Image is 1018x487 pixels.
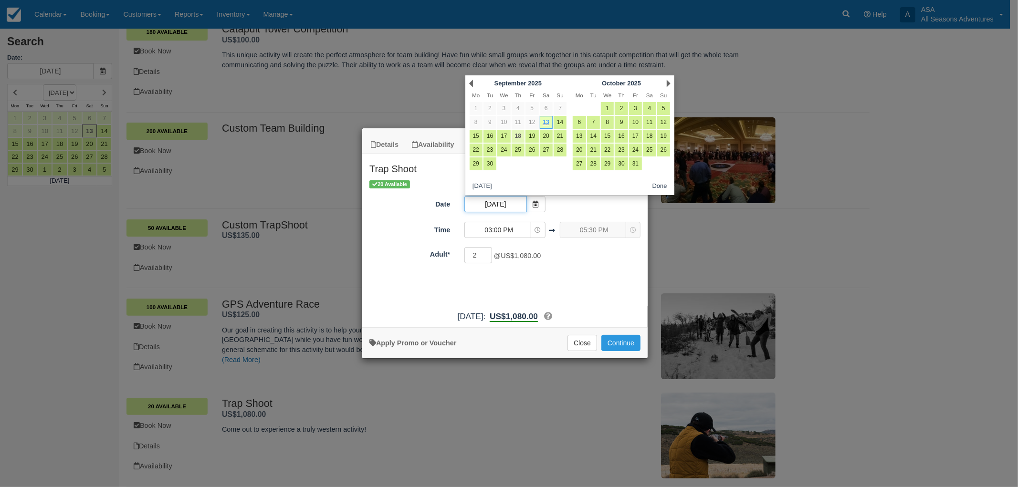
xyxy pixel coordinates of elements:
a: 20 [573,144,586,156]
a: 18 [512,130,525,143]
span: Wednesday [500,92,508,98]
span: Friday [633,92,638,98]
span: 2025 [627,80,641,87]
a: 19 [525,130,538,143]
label: Adult* [362,246,457,259]
a: 15 [601,130,614,143]
a: 5 [657,102,670,115]
span: Thursday [618,92,625,98]
span: Saturday [543,92,549,98]
a: 25 [643,144,656,156]
a: 4 [512,102,525,115]
a: 11 [512,116,525,129]
a: 30 [483,157,496,170]
div: [DATE]: [362,311,648,322]
label: Time [362,222,457,235]
a: 26 [657,144,670,156]
label: Date [362,196,457,209]
span: Saturday [646,92,653,98]
a: 16 [615,130,628,143]
span: 2025 [528,80,542,87]
a: 16 [483,130,496,143]
a: 15 [470,130,483,143]
a: Next [667,80,671,87]
a: 19 [657,130,670,143]
span: US$1,080.00 [501,252,541,259]
button: Close [567,335,597,351]
a: 9 [483,116,496,129]
span: @ [494,252,541,259]
a: 5 [525,102,538,115]
a: 13 [540,116,553,129]
a: 27 [540,144,553,156]
a: 26 [525,144,538,156]
a: 3 [497,102,510,115]
a: 1 [601,102,614,115]
a: Photos [462,135,504,154]
a: 9 [615,116,628,129]
a: 14 [587,130,600,143]
a: 6 [573,116,586,129]
a: Prev [469,80,473,87]
a: 22 [601,144,614,156]
a: 21 [554,130,567,143]
a: 7 [587,116,600,129]
a: 10 [497,116,510,129]
a: 23 [483,144,496,156]
span: Sunday [660,92,667,98]
a: 29 [470,157,483,170]
span: Wednesday [603,92,611,98]
span: Sunday [557,92,564,98]
a: 25 [512,144,525,156]
button: Done [649,181,671,193]
a: 2 [483,102,496,115]
span: Monday [472,92,480,98]
span: Tuesday [590,92,597,98]
a: 28 [587,157,600,170]
h2: Trap Shoot [362,154,648,179]
a: 8 [601,116,614,129]
a: 17 [629,130,642,143]
a: 4 [643,102,656,115]
a: 28 [554,144,567,156]
div: Item Modal [362,154,648,322]
a: Details [365,135,405,154]
a: 24 [629,144,642,156]
span: October [602,80,626,87]
span: Thursday [515,92,522,98]
a: 12 [657,116,670,129]
span: US$1,080.00 [490,311,538,321]
a: 1 [470,102,483,115]
a: Availability [406,135,460,154]
a: 22 [470,144,483,156]
a: 13 [573,130,586,143]
a: 6 [540,102,553,115]
span: Friday [529,92,535,98]
a: 24 [497,144,510,156]
a: 7 [554,102,567,115]
a: 10 [629,116,642,129]
span: 03:00 PM [465,225,533,235]
a: 20 [540,130,553,143]
a: 8 [470,116,483,129]
button: [DATE] [469,181,495,193]
button: Add to Booking [601,335,640,351]
a: 12 [525,116,538,129]
input: Adult* [464,247,492,263]
a: 18 [643,130,656,143]
span: September [494,80,526,87]
a: 2 [615,102,628,115]
a: 23 [615,144,628,156]
a: 27 [573,157,586,170]
span: Monday [576,92,583,98]
a: 11 [643,116,656,129]
a: Apply Voucher [369,339,456,347]
a: 21 [587,144,600,156]
a: 3 [629,102,642,115]
span: Tuesday [487,92,493,98]
a: 31 [629,157,642,170]
a: 29 [601,157,614,170]
a: 14 [554,116,567,129]
span: 20 Available [369,180,410,188]
a: 17 [497,130,510,143]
